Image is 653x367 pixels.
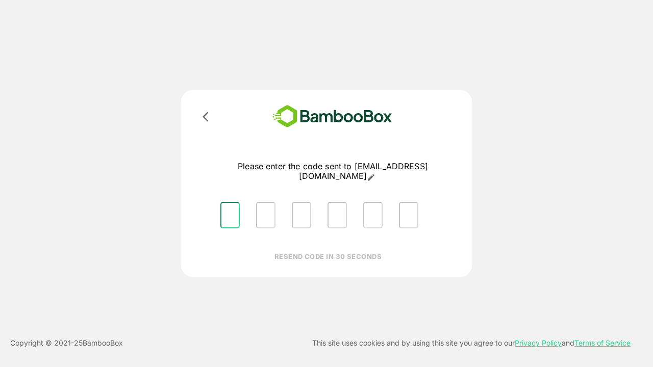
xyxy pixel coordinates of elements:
p: Please enter the code sent to [EMAIL_ADDRESS][DOMAIN_NAME] [212,162,454,181]
input: Please enter OTP character 2 [256,202,275,228]
p: Copyright © 2021- 25 BambooBox [10,337,123,349]
input: Please enter OTP character 1 [220,202,240,228]
img: bamboobox [258,102,407,131]
input: Please enter OTP character 3 [292,202,311,228]
a: Terms of Service [574,338,631,347]
input: Please enter OTP character 5 [363,202,383,228]
a: Privacy Policy [515,338,562,347]
input: Please enter OTP character 6 [399,202,418,228]
input: Please enter OTP character 4 [328,202,347,228]
p: This site uses cookies and by using this site you agree to our and [312,337,631,349]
